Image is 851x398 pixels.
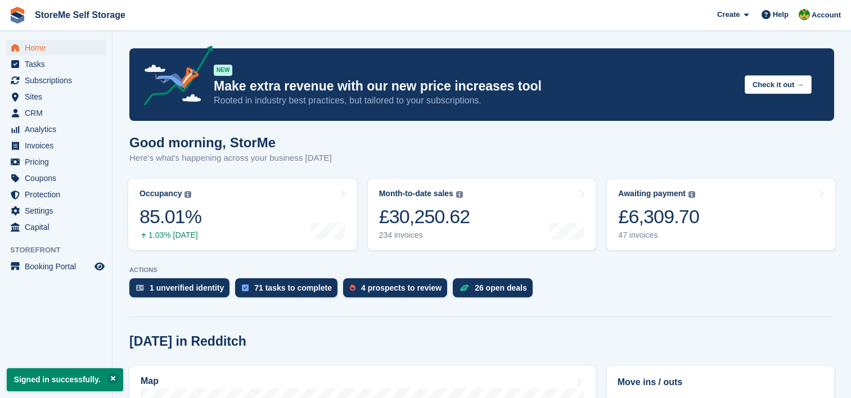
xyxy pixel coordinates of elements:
span: Analytics [25,121,92,137]
h2: Move ins / outs [618,376,823,389]
p: Rooted in industry best practices, but tailored to your subscriptions. [214,94,736,107]
div: 1.03% [DATE] [139,230,201,240]
div: 47 invoices [618,230,699,240]
div: £6,309.70 [618,205,699,228]
a: menu [6,89,106,105]
a: menu [6,203,106,219]
a: menu [6,138,106,153]
img: task-75834270c22a3079a89374b754ae025e5fb1db73e45f91037f5363f120a921f8.svg [242,284,249,291]
a: menu [6,40,106,56]
a: 71 tasks to complete [235,278,343,303]
div: Occupancy [139,189,182,198]
p: ACTIONS [129,266,834,274]
span: Tasks [25,56,92,72]
h2: Map [141,376,159,386]
a: StoreMe Self Storage [30,6,130,24]
div: Month-to-date sales [379,189,453,198]
a: Occupancy 85.01% 1.03% [DATE] [128,179,357,250]
span: Capital [25,219,92,235]
img: stora-icon-8386f47178a22dfd0bd8f6a31ec36ba5ce8667c1dd55bd0f319d3a0aa187defe.svg [9,7,26,24]
p: Make extra revenue with our new price increases tool [214,78,736,94]
a: Preview store [93,260,106,273]
img: icon-info-grey-7440780725fd019a000dd9b08b2336e03edf1995a4989e88bcd33f0948082b44.svg [688,191,695,198]
h1: Good morning, StorMe [129,135,332,150]
p: Signed in successfully. [7,368,123,391]
span: Invoices [25,138,92,153]
span: Home [25,40,92,56]
img: prospect-51fa495bee0391a8d652442698ab0144808aea92771e9ea1ae160a38d050c398.svg [350,284,355,291]
span: Pricing [25,154,92,170]
div: £30,250.62 [379,205,470,228]
div: 26 open deals [475,283,527,292]
img: deal-1b604bf984904fb50ccaf53a9ad4b4a5d6e5aea283cecdc64d6e3604feb123c2.svg [460,284,469,292]
div: 71 tasks to complete [254,283,332,292]
a: menu [6,105,106,121]
span: Protection [25,187,92,202]
img: StorMe [799,9,810,20]
a: 1 unverified identity [129,278,235,303]
span: Booking Portal [25,259,92,274]
img: icon-info-grey-7440780725fd019a000dd9b08b2336e03edf1995a4989e88bcd33f0948082b44.svg [456,191,463,198]
span: Sites [25,89,92,105]
div: 234 invoices [379,230,470,240]
span: Subscriptions [25,73,92,88]
div: Awaiting payment [618,189,686,198]
a: 4 prospects to review [343,278,453,303]
a: menu [6,73,106,88]
span: Settings [25,203,92,219]
span: CRM [25,105,92,121]
a: Month-to-date sales £30,250.62 234 invoices [368,179,596,250]
span: Help [773,9,789,20]
a: menu [6,259,106,274]
a: menu [6,170,106,186]
div: NEW [214,65,232,76]
a: menu [6,56,106,72]
span: Coupons [25,170,92,186]
a: menu [6,187,106,202]
p: Here's what's happening across your business [DATE] [129,152,332,165]
h2: [DATE] in Redditch [129,334,246,349]
a: Awaiting payment £6,309.70 47 invoices [607,179,835,250]
div: 4 prospects to review [361,283,442,292]
a: 26 open deals [453,278,538,303]
a: menu [6,121,106,137]
span: Storefront [10,245,112,256]
img: price-adjustments-announcement-icon-8257ccfd72463d97f412b2fc003d46551f7dbcb40ab6d574587a9cd5c0d94... [134,46,213,110]
a: menu [6,219,106,235]
div: 1 unverified identity [150,283,224,292]
button: Check it out → [745,75,812,94]
div: 85.01% [139,205,201,228]
img: verify_identity-adf6edd0f0f0b5bbfe63781bf79b02c33cf7c696d77639b501bdc392416b5a36.svg [136,284,144,291]
a: menu [6,154,106,170]
span: Account [812,10,841,21]
span: Create [717,9,740,20]
img: icon-info-grey-7440780725fd019a000dd9b08b2336e03edf1995a4989e88bcd33f0948082b44.svg [184,191,191,198]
